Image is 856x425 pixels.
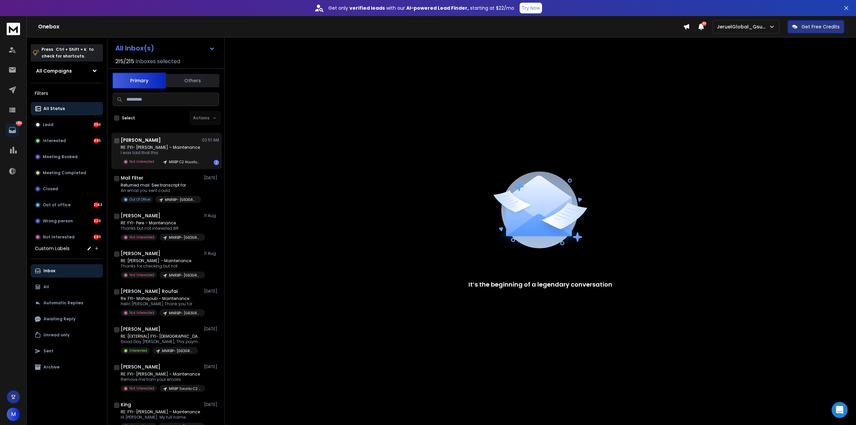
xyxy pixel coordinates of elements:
h1: All Inbox(s) [115,45,154,51]
p: Remove me from your emails [121,377,201,382]
h1: Mail Filter [121,175,143,181]
h3: Inboxes selected [135,58,180,66]
p: MNRBP- [GEOGRAPHIC_DATA] C2 2025 [169,311,201,316]
p: 3905 [16,121,22,126]
p: An email you sent could [121,188,201,193]
h1: [PERSON_NAME] Roufai [121,288,178,295]
p: RE: [EXTERNAL] FYI- [DEMOGRAPHIC_DATA] – [121,334,201,339]
p: Not Interested [129,386,154,391]
button: Awaiting Reply [31,312,103,326]
button: All Status [31,102,103,115]
div: 2143 [94,202,99,208]
h3: Filters [31,89,103,98]
button: Interested495 [31,134,103,147]
p: Out of office [43,202,71,208]
p: Inbox [43,268,55,274]
p: JeruelGlobal_Gsuite [717,23,769,30]
p: Meeting Completed [43,170,86,176]
p: Lead [43,122,53,127]
p: MRBP Toronto C2 2025 [169,386,201,391]
p: 11 Aug [204,213,219,218]
p: MNRBP- [GEOGRAPHIC_DATA] C2 2025 [169,235,201,240]
p: I was told that this [121,150,201,155]
p: MRBP C2 Houston Re Run [169,160,201,165]
p: It’s the beginning of a legendary conversation [468,280,612,289]
button: Meeting Completed [31,166,103,180]
p: Get only with our starting at $22/mo [328,5,514,11]
a: 3905 [6,123,19,137]
p: Out Of Office [129,197,150,202]
div: 549 [94,234,99,240]
p: MNRBP- [GEOGRAPHIC_DATA] C2 2025 [169,273,201,278]
button: Automatic Replies [31,296,103,310]
p: Awaiting Reply [43,316,76,322]
button: Primary [112,73,166,89]
button: Inbox [31,264,103,278]
p: Unread only [43,332,70,338]
p: [DATE] [204,326,219,332]
h1: King [121,401,131,408]
h1: Onebox [38,23,683,31]
p: MNRBP- [GEOGRAPHIC_DATA] C2 2025 [165,197,197,202]
div: 495 [94,138,99,143]
label: Select [122,115,135,121]
p: Returned mail. See transcript for [121,183,201,188]
p: RE: FYI- [PERSON_NAME] – Maintenance [121,371,201,377]
button: Wrong person324 [31,214,103,228]
p: Good Day [PERSON_NAME], This payment [121,339,201,344]
p: Hi [PERSON_NAME]. My full name [121,415,201,420]
button: All Campaigns [31,64,103,78]
p: Thanks but not interested BR [121,226,201,231]
p: All [43,284,49,290]
p: [DATE] [204,289,219,294]
span: 50 [702,21,707,26]
p: [DATE] [204,175,219,181]
div: 1 [214,160,219,165]
p: Interested [43,138,66,143]
p: Closed [43,186,58,192]
strong: verified leads [349,5,385,11]
p: Not Interested [129,310,154,315]
strong: AI-powered Lead Finder, [406,5,469,11]
p: Not Interested [129,273,154,278]
p: Thanks for checking but not [121,263,201,269]
p: 02:51 AM [202,137,219,143]
h1: [PERSON_NAME] [121,326,160,332]
button: All [31,280,103,294]
button: Unread only [31,328,103,342]
button: Lead394 [31,118,103,131]
div: 324 [94,218,99,224]
p: Not Interested [129,235,154,240]
p: Meeting Booked [43,154,78,160]
button: Sent [31,344,103,358]
button: Closed [31,182,103,196]
p: MNRBP- [GEOGRAPHIC_DATA] C2 2025 [162,348,194,353]
p: Hello [PERSON_NAME] Thank you for [121,301,201,307]
button: Meeting Booked [31,150,103,164]
p: RE: FYI- [PERSON_NAME] – Maintenance [121,409,201,415]
h1: [PERSON_NAME] [121,250,160,257]
p: 11 Aug [204,251,219,256]
p: Sent [43,348,53,354]
span: 215 / 215 [115,58,134,66]
button: M [7,408,20,421]
button: Others [166,73,219,88]
button: Archive [31,360,103,374]
p: RE: FYI- Pere – Maintenance [121,220,201,226]
div: Open Intercom Messenger [832,402,848,418]
p: Not Interested [129,159,154,164]
p: Wrong person [43,218,73,224]
p: All Status [43,106,65,111]
p: Try Now [522,5,540,11]
h1: All Campaigns [36,68,72,74]
p: [DATE] [204,364,219,369]
button: All Inbox(s) [110,41,220,55]
h1: [PERSON_NAME] [121,212,160,219]
button: Get Free Credits [787,20,844,33]
h3: Custom Labels [35,245,70,252]
p: Re: FYI- Mahajoub – Maintenance [121,296,201,301]
h1: [PERSON_NAME] [121,363,160,370]
div: 394 [94,122,99,127]
p: Automatic Replies [43,300,83,306]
